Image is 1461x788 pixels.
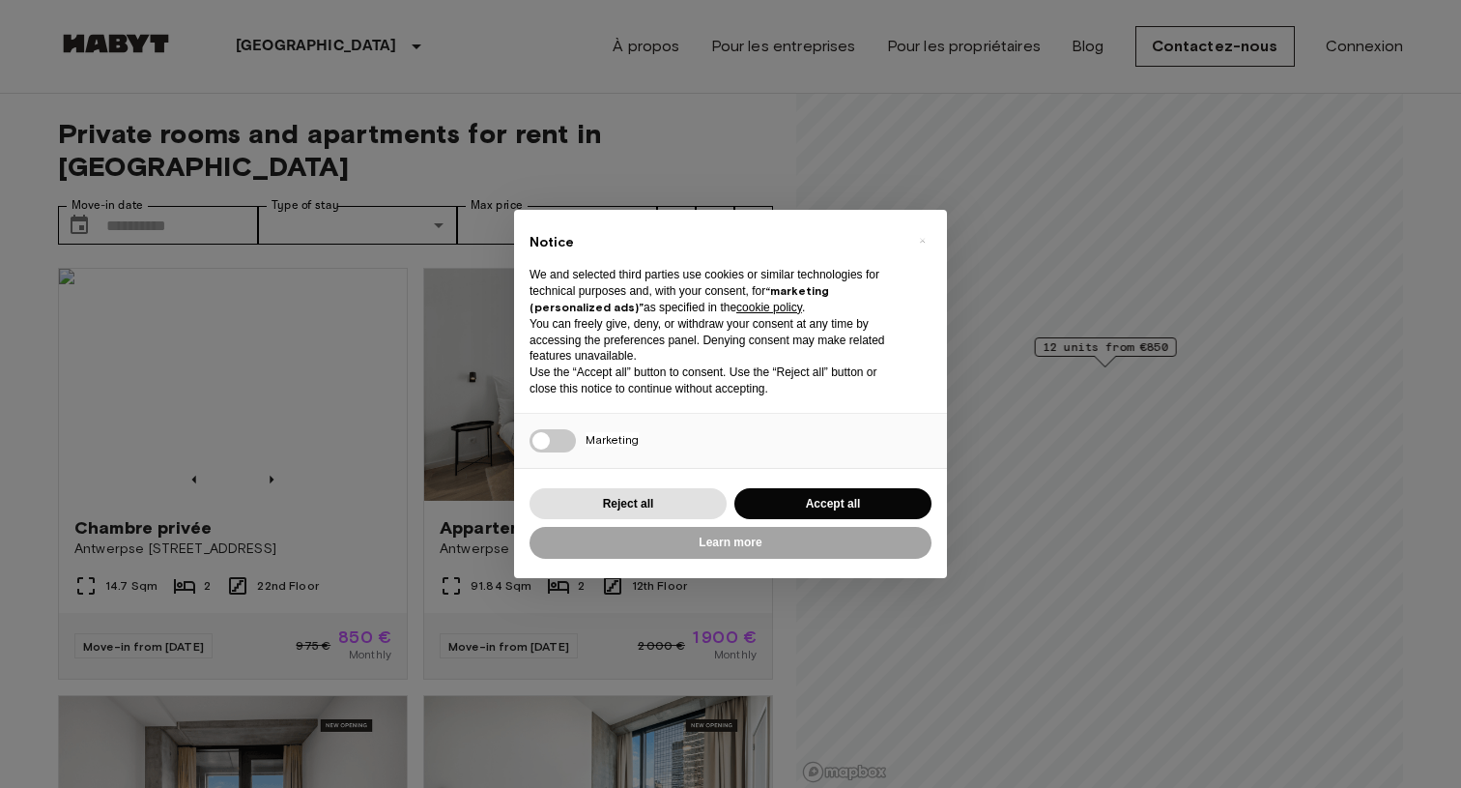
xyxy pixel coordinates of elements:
[736,301,802,314] a: cookie policy
[919,229,926,252] span: ×
[530,488,727,520] button: Reject all
[530,267,901,315] p: We and selected third parties use cookies or similar technologies for technical purposes and, wit...
[530,527,931,559] button: Learn more
[530,365,901,397] p: Use the “Accept all” button to consent. Use the “Reject all” button or close this notice to conti...
[734,488,931,520] button: Accept all
[530,316,901,365] p: You can freely give, deny, or withdraw your consent at any time by accessing the preferences pane...
[586,432,639,447] span: Marketing
[530,283,829,314] strong: “marketing (personalized ads)”
[906,225,937,256] button: Close this notice
[530,233,901,252] h2: Notice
